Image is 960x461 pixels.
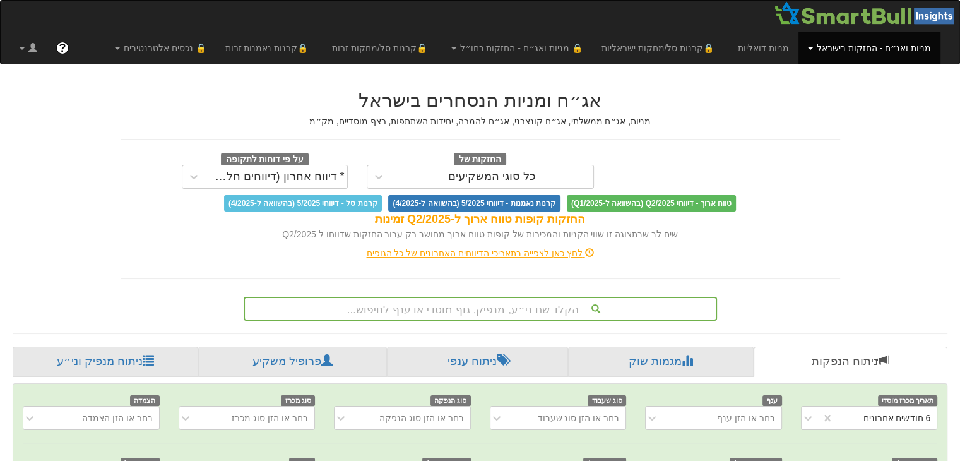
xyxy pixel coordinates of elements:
span: סוג הנפקה [430,395,471,406]
a: ניתוח ענפי [387,347,568,377]
img: Smartbull [774,1,959,26]
div: בחר או הזן ענף [717,412,775,424]
h5: מניות, אג״ח ממשלתי, אג״ח קונצרני, אג״ח להמרה, יחידות השתתפות, רצף מוסדיים, מק״מ [121,117,840,126]
div: שים לב שבתצוגה זו שווי הקניות והמכירות של קופות טווח ארוך מחושב רק עבור החזקות שדווחו ל Q2/2025 [121,228,840,241]
span: החזקות של [454,153,507,167]
span: קרנות סל - דיווחי 5/2025 (בהשוואה ל-4/2025) [224,195,382,212]
div: הקלד שם ני״ע, מנפיק, גוף מוסדי או ענף לחיפוש... [245,298,716,320]
div: כל סוגי המשקיעים [448,171,536,183]
a: מניות דואליות [728,32,798,64]
span: סוג מכרז [281,395,315,406]
div: בחר או הזן סוג הנפקה [379,412,464,424]
a: מניות ואג״ח - החזקות בישראל [798,32,940,64]
a: 🔒קרנות סל/מחקות ישראליות [592,32,728,64]
div: בחר או הזן סוג מכרז [232,412,308,424]
span: קרנות נאמנות - דיווחי 5/2025 (בהשוואה ל-4/2025) [388,195,560,212]
a: פרופיל משקיע [198,347,388,377]
span: סוג שעבוד [588,395,626,406]
span: טווח ארוך - דיווחי Q2/2025 (בהשוואה ל-Q1/2025) [567,195,736,212]
div: בחר או הזן סוג שעבוד [537,412,619,424]
div: לחץ כאן לצפייה בתאריכי הדיווחים האחרונים של כל הגופים [111,247,850,260]
a: 🔒 נכסים אלטרנטיבים [105,32,216,64]
div: 6 חודשים אחרונים [863,412,930,424]
a: ? [47,32,78,64]
a: מגמות שוק [568,347,754,377]
span: תאריך מכרז מוסדי [878,395,937,406]
span: ענף [762,395,782,406]
a: 🔒קרנות נאמנות זרות [216,32,323,64]
span: על פי דוחות לתקופה [221,153,309,167]
a: ניתוח מנפיק וני״ע [13,347,198,377]
a: 🔒קרנות סל/מחקות זרות [323,32,441,64]
a: ניתוח הנפקות [754,347,947,377]
a: 🔒 מניות ואג״ח - החזקות בחו״ל [442,32,592,64]
div: * דיווח אחרון (דיווחים חלקיים) [208,171,345,183]
h2: אג״ח ומניות הנסחרים בישראל [121,90,840,111]
div: החזקות קופות טווח ארוך ל-Q2/2025 זמינות [121,212,840,228]
span: הצמדה [130,395,160,406]
div: בחר או הזן הצמדה [82,412,153,424]
span: ? [59,42,66,54]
